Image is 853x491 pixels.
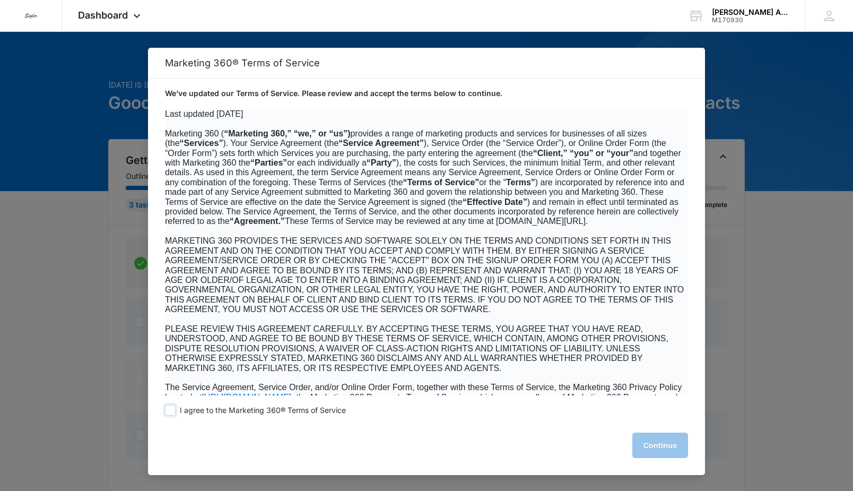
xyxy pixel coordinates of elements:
div: account id [712,16,789,24]
span: Marketing 360 ( provides a range of marketing products and services for businesses of all sizes (... [165,129,684,226]
span: [URL][DOMAIN_NAME] [202,393,291,402]
button: Continue [632,433,688,458]
b: “Party” [367,158,396,167]
p: We’ve updated our Terms of Service. Please review and accept the terms below to continue. [165,88,688,99]
span: PLEASE REVIEW THIS AGREEMENT CAREFULLY. BY ACCEPTING THESE TERMS, YOU AGREE THAT YOU HAVE READ, U... [165,324,668,373]
span: , the Marketing 360 Payments Terms of Service, which governs all use of Marketing 360 Payments an... [165,393,677,411]
b: “Effective Date” [463,197,527,206]
span: I agree to the Marketing 360® Terms of Service [180,406,346,416]
b: “Terms of Service” [403,178,480,187]
h2: Marketing 360® Terms of Service [165,57,688,68]
b: “Marketing 360,” “we,” or “us”) [224,129,350,138]
img: Sigler Corporate [21,6,40,25]
div: account name [712,8,789,16]
span: The Service Agreement, Service Order, and/or Online Order Form, together with these Terms of Serv... [165,383,682,401]
span: Last updated [DATE] [165,109,243,118]
span: MARKETING 360 PROVIDES THE SERVICES AND SOFTWARE SOLELY ON THE TERMS AND CONDITIONS SET FORTH IN ... [165,236,684,314]
b: “Agreement.” [230,217,285,226]
b: “Client,” “you” or “your” [533,149,633,158]
b: “Parties” [250,158,287,167]
a: [URL][DOMAIN_NAME] [202,393,291,402]
b: “Services” [180,139,223,148]
span: Dashboard [78,10,128,21]
b: Terms” [506,178,535,187]
b: “Service Agreement” [338,139,423,148]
